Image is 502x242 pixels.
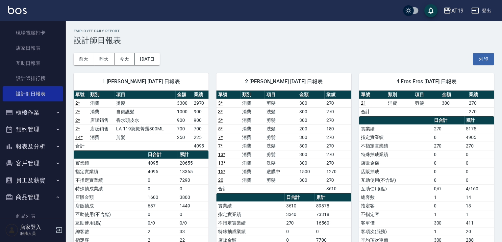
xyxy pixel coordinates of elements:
[298,116,325,124] td: 300
[74,176,146,184] td: 不指定實業績
[285,210,314,219] td: 3340
[192,142,209,150] td: 4095
[464,193,494,202] td: 14
[3,172,63,189] button: 員工及薪資
[216,91,241,99] th: 單號
[192,107,209,116] td: 900
[285,193,314,202] th: 日合計
[325,150,351,159] td: 270
[325,133,351,142] td: 270
[361,100,366,106] a: 21
[265,176,298,184] td: 剪髮
[241,133,265,142] td: 消費
[176,124,192,133] td: 700
[440,91,467,99] th: 金額
[285,202,314,210] td: 3610
[176,116,192,124] td: 900
[216,184,241,193] td: 合計
[265,107,298,116] td: 洗髮
[464,159,494,167] td: 0
[178,227,209,236] td: 33
[359,91,494,116] table: a dense table
[413,91,440,99] th: 項目
[216,219,285,227] td: 不指定實業績
[464,227,494,236] td: 20
[5,224,18,237] img: Person
[146,210,178,219] td: 0
[432,227,464,236] td: 1
[298,159,325,167] td: 300
[359,91,386,99] th: 單號
[424,4,438,17] button: save
[464,184,494,193] td: 4/160
[359,176,432,184] td: 互助使用(不含點)
[3,40,63,56] a: 店家日報表
[469,5,494,17] button: 登出
[265,142,298,150] td: 洗髮
[178,202,209,210] td: 1449
[359,202,432,210] td: 指定客
[3,208,63,224] a: 商品列表
[325,184,351,193] td: 3610
[314,219,351,227] td: 16560
[386,91,413,99] th: 類別
[432,150,464,159] td: 0
[467,91,494,99] th: 業績
[192,91,209,99] th: 業績
[74,53,94,65] button: 前天
[176,133,192,142] td: 250
[325,91,351,99] th: 業績
[464,219,494,227] td: 411
[178,167,209,176] td: 13365
[464,124,494,133] td: 5175
[74,142,88,150] td: 合計
[20,230,54,236] p: 服務人員
[3,104,63,121] button: 櫃檯作業
[176,91,192,99] th: 金額
[82,78,201,85] span: 1 [PERSON_NAME] [DATE] 日報表
[359,150,432,159] td: 特殊抽成業績
[241,107,265,116] td: 消費
[192,124,209,133] td: 700
[359,193,432,202] td: 總客數
[146,159,178,167] td: 4095
[241,176,265,184] td: 消費
[464,202,494,210] td: 13
[298,133,325,142] td: 300
[325,142,351,150] td: 270
[216,210,285,219] td: 指定實業績
[88,116,114,124] td: 店販銷售
[432,133,464,142] td: 0
[432,184,464,193] td: 0/0
[114,99,175,107] td: 燙髮
[241,150,265,159] td: 消費
[74,29,494,33] h2: Employee Daily Report
[298,142,325,150] td: 300
[114,133,175,142] td: 剪髮
[135,53,160,65] button: [DATE]
[218,177,223,183] a: 20
[298,167,325,176] td: 1500
[146,176,178,184] td: 0
[178,159,209,167] td: 20655
[314,202,351,210] td: 89878
[241,116,265,124] td: 消費
[88,91,114,99] th: 類別
[146,227,178,236] td: 2
[451,7,464,15] div: AT19
[224,78,343,85] span: 2 [PERSON_NAME] [DATE] 日報表
[178,176,209,184] td: 7290
[178,219,209,227] td: 0/0
[114,53,135,65] button: 今天
[325,116,351,124] td: 270
[325,124,351,133] td: 180
[241,159,265,167] td: 消費
[146,150,178,159] th: 日合計
[464,167,494,176] td: 0
[192,133,209,142] td: 225
[265,124,298,133] td: 洗髮
[74,227,146,236] td: 總客數
[146,202,178,210] td: 687
[74,91,209,150] table: a dense table
[432,219,464,227] td: 300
